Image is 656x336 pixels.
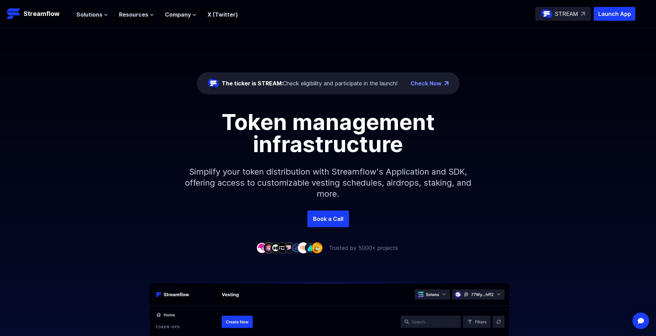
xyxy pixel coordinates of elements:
button: Solutions [76,10,108,19]
p: STREAM [555,10,578,18]
img: company-4 [277,242,288,253]
button: Company [165,10,196,19]
p: Streamflow [24,9,59,19]
img: company-7 [298,242,309,253]
img: company-5 [284,242,295,253]
span: Company [165,10,191,19]
img: company-2 [263,242,274,253]
h1: Token management infrastructure [173,111,484,155]
div: Open Intercom Messenger [632,312,649,329]
img: company-3 [270,242,281,253]
button: Launch App [594,7,635,21]
img: top-right-arrow.png [444,81,449,85]
img: company-6 [291,242,302,253]
div: Check eligibility and participate in the launch! [222,79,397,87]
span: Resources [119,10,148,19]
a: Book a Call [307,211,349,227]
img: company-8 [305,242,316,253]
img: top-right-arrow.svg [581,12,585,16]
a: X (Twitter) [207,11,238,18]
span: Solutions [76,10,102,19]
span: The ticker is STREAM: [222,80,283,87]
img: company-1 [256,242,267,253]
a: Check Now [410,79,442,87]
img: Streamflow Logo [7,7,21,21]
a: Streamflow [7,7,70,21]
a: STREAM [535,7,591,21]
img: company-9 [312,242,323,253]
p: Simplify your token distribution with Streamflow's Application and SDK, offering access to custom... [179,155,477,211]
button: Resources [119,10,154,19]
img: streamflow-logo-circle.png [208,78,219,89]
p: Trusted by 5000+ projects [329,244,398,252]
img: streamflow-logo-circle.png [541,8,552,19]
